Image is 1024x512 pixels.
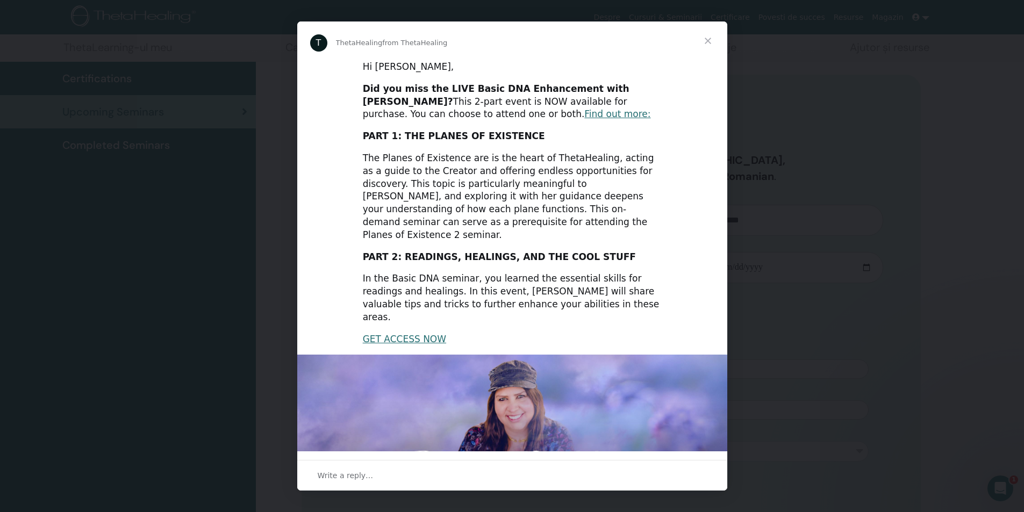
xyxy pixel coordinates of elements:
a: GET ACCESS NOW [363,334,446,344]
b: Did you miss the LIVE Basic DNA Enhancement with [PERSON_NAME]? [363,83,629,107]
span: Write a reply… [318,468,374,482]
a: Find out more: [584,109,650,119]
b: PART 2: READINGS, HEALINGS, AND THE COOL STUFF [363,251,636,262]
div: Hi [PERSON_NAME], [363,61,662,74]
b: PART 1: THE PLANES OF EXISTENCE [363,131,545,141]
span: from ThetaHealing [382,39,447,47]
div: Open conversation and reply [297,460,727,491]
div: In the Basic DNA seminar, you learned the essential skills for readings and healings. In this eve... [363,272,662,323]
span: Close [689,21,727,60]
span: ThetaHealing [336,39,383,47]
div: This 2-part event is NOW available for purchase. You can choose to attend one or both. [363,83,662,121]
div: Profile image for ThetaHealing [310,34,327,52]
div: The Planes of Existence are is the heart of ThetaHealing, acting as a guide to the Creator and of... [363,152,662,242]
